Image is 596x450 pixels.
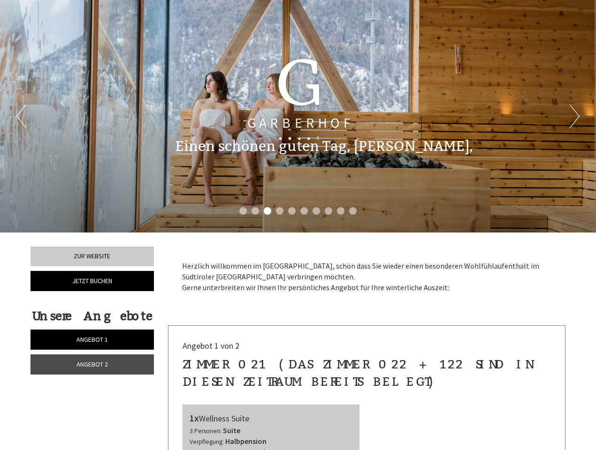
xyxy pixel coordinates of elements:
[225,436,267,446] b: Halbpension
[76,335,108,344] span: Angebot 1
[183,356,551,390] div: Zimmer 021 (das Zimmer 022 + 122 sind in diesen Zeitraum bereits belegt)
[190,412,353,425] div: Wellness Suite
[183,340,239,351] span: Angebot 1 von 2
[31,271,154,291] a: Jetzt buchen
[190,438,224,446] small: Verpflegung:
[190,412,199,424] b: 1x
[76,360,108,368] span: Angebot 2
[223,426,240,435] b: Suite
[175,139,473,154] h1: Einen schönen guten Tag, [PERSON_NAME],
[31,307,154,325] div: Unsere Angebote
[31,247,154,266] a: Zur Website
[570,105,580,128] button: Next
[182,261,552,293] p: Herzlich willkommen im [GEOGRAPHIC_DATA], schön dass Sie wieder einen besonderen Wohlfühlaufentha...
[16,105,26,128] button: Previous
[190,427,222,435] small: 3 Personen:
